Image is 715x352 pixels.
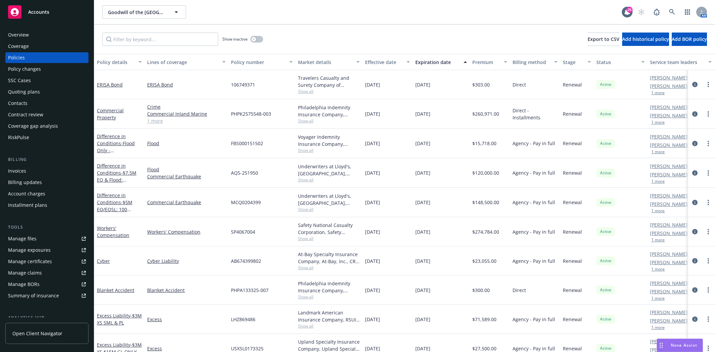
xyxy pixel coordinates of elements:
input: Filter by keyword... [102,33,218,46]
span: [DATE] [415,199,430,206]
a: Manage exposures [5,245,88,255]
a: Difference in Conditions [97,163,139,197]
div: Stage [563,59,584,66]
span: Active [599,287,612,293]
a: Flood [147,140,226,147]
a: [PERSON_NAME] [650,280,688,287]
a: Crime [147,103,226,110]
span: $27,500.00 [472,345,496,352]
div: Manage BORs [8,279,40,290]
a: Invoices [5,166,88,176]
button: 1 more [651,179,665,183]
a: Report a Bug [650,5,663,19]
div: Premium [472,59,500,66]
span: FBS000151502 [231,140,263,147]
a: Search [665,5,679,19]
span: [DATE] [415,169,430,176]
a: Quoting plans [5,86,88,97]
span: Renewal [563,316,582,323]
span: PHPA133325-007 [231,287,269,294]
span: Show all [298,177,360,183]
span: Agency - Pay in full [513,257,555,265]
div: Installment plans [8,200,47,211]
a: Commercial Earthquake [147,173,226,180]
a: circleInformation [691,80,699,89]
span: Nova Assist [671,342,697,348]
span: Agency - Pay in full [513,140,555,147]
span: $23,055.00 [472,257,496,265]
span: Add BOR policy [672,36,707,42]
a: Commercial Inland Marine [147,110,226,117]
a: Installment plans [5,200,88,211]
span: Active [599,316,612,322]
span: Show all [298,294,360,300]
div: Billing updates [8,177,42,188]
div: Safety National Casualty Corporation, Safety National [298,222,360,236]
button: Goodwill of the [GEOGRAPHIC_DATA] [102,5,186,19]
button: 1 more [651,150,665,154]
span: 106749371 [231,81,255,88]
span: [DATE] [415,345,430,352]
span: Agency - Pay in full [513,316,555,323]
span: AB674399802 [231,257,261,265]
button: Policy details [94,54,144,70]
div: Contacts [8,98,27,109]
button: Lines of coverage [144,54,228,70]
div: Manage certificates [8,256,52,267]
span: [DATE] [365,81,380,88]
span: Add historical policy [622,36,669,42]
span: Active [599,111,612,117]
span: Agency - Pay in full [513,169,555,176]
a: Difference in Conditions [97,133,139,168]
button: 1 more [651,120,665,124]
a: [PERSON_NAME] [650,192,688,199]
div: Policies [8,52,25,63]
span: Renewal [563,287,582,294]
div: Coverage gap analysis [8,121,58,131]
button: 1 more [651,209,665,213]
button: Market details [295,54,362,70]
span: Show all [298,89,360,94]
a: ERISA Bond [147,81,226,88]
a: [PERSON_NAME] [650,338,688,345]
a: [PERSON_NAME] [650,250,688,257]
a: Workers' Compensation [147,228,226,235]
a: [PERSON_NAME] [650,317,688,324]
div: Underwriters at Lloyd's, [GEOGRAPHIC_DATA], [PERSON_NAME] of [GEOGRAPHIC_DATA], [GEOGRAPHIC_DATA] [298,192,360,207]
a: more [704,110,712,118]
a: [PERSON_NAME] [650,309,688,316]
span: Renewal [563,81,582,88]
a: Manage certificates [5,256,88,267]
button: Billing method [510,54,560,70]
button: Premium [470,54,510,70]
a: Contract review [5,109,88,120]
span: PHPK2575548-003 [231,110,271,117]
a: Switch app [681,5,694,19]
a: Policy changes [5,64,88,74]
span: Agency - Pay in full [513,345,555,352]
span: Accounts [28,9,49,15]
div: Voyager Indemnity Insurance Company, Assurant, Amwins [298,133,360,148]
span: [DATE] [365,140,380,147]
div: Coverage [8,41,29,52]
a: more [704,169,712,177]
a: Manage BORs [5,279,88,290]
div: Billing method [513,59,550,66]
div: Invoices [8,166,26,176]
a: circleInformation [691,110,699,118]
a: circleInformation [691,286,699,294]
span: Show all [298,236,360,241]
span: MCQ0204399 [231,199,261,206]
span: $120,000.00 [472,169,499,176]
a: [PERSON_NAME] [650,200,688,208]
span: Export to CSV [588,36,619,42]
div: Account charges [8,188,45,199]
a: [PERSON_NAME] [650,74,688,81]
button: Export to CSV [588,33,619,46]
div: 25 [627,7,633,13]
span: Active [599,140,612,146]
a: Policies [5,52,88,63]
a: [PERSON_NAME] [650,288,688,295]
div: RiskPulse [8,132,29,143]
span: Show all [298,265,360,271]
